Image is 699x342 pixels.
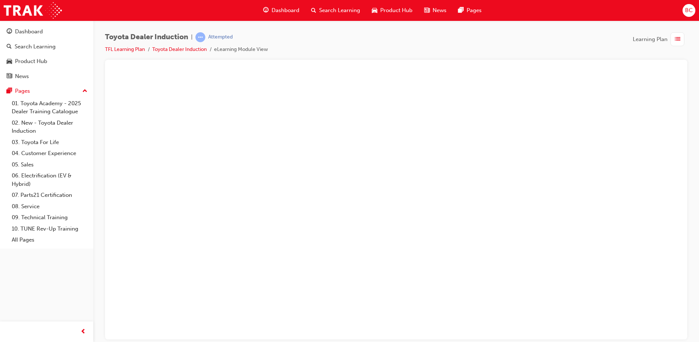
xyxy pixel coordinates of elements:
[208,34,233,41] div: Attempted
[9,201,90,212] a: 08. Service
[3,55,90,68] a: Product Hub
[3,25,90,38] a: Dashboard
[15,72,29,81] div: News
[366,3,418,18] a: car-iconProduct Hub
[467,6,482,15] span: Pages
[3,23,90,84] button: DashboardSearch LearningProduct HubNews
[15,57,47,66] div: Product Hub
[9,212,90,223] a: 09. Technical Training
[82,87,87,96] span: up-icon
[9,223,90,235] a: 10. TUNE Rev-Up Training
[9,190,90,201] a: 07. Parts21 Certification
[9,137,90,148] a: 03. Toyota For Life
[3,70,90,83] a: News
[452,3,487,18] a: pages-iconPages
[311,6,316,15] span: search-icon
[433,6,446,15] span: News
[105,46,145,52] a: TFL Learning Plan
[3,84,90,98] button: Pages
[81,327,86,337] span: prev-icon
[683,4,695,17] button: BC
[195,32,205,42] span: learningRecordVerb_ATTEMPT-icon
[272,6,299,15] span: Dashboard
[372,6,377,15] span: car-icon
[214,45,268,54] li: eLearning Module View
[7,88,12,95] span: pages-icon
[305,3,366,18] a: search-iconSearch Learning
[380,6,412,15] span: Product Hub
[418,3,452,18] a: news-iconNews
[263,6,269,15] span: guage-icon
[105,33,188,41] span: Toyota Dealer Induction
[152,46,207,52] a: Toyota Dealer Induction
[257,3,305,18] a: guage-iconDashboard
[3,40,90,54] a: Search Learning
[4,2,62,19] img: Trak
[7,58,12,65] span: car-icon
[9,148,90,159] a: 04. Customer Experience
[633,35,668,44] span: Learning Plan
[7,29,12,35] span: guage-icon
[685,6,693,15] span: BC
[15,27,43,36] div: Dashboard
[458,6,464,15] span: pages-icon
[15,43,56,51] div: Search Learning
[7,73,12,80] span: news-icon
[319,6,360,15] span: Search Learning
[9,117,90,137] a: 02. New - Toyota Dealer Induction
[633,32,687,46] button: Learning Plan
[15,87,30,95] div: Pages
[424,6,430,15] span: news-icon
[9,234,90,246] a: All Pages
[191,33,192,41] span: |
[9,170,90,190] a: 06. Electrification (EV & Hybrid)
[7,44,12,50] span: search-icon
[9,159,90,170] a: 05. Sales
[9,98,90,117] a: 01. Toyota Academy - 2025 Dealer Training Catalogue
[675,35,680,44] span: list-icon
